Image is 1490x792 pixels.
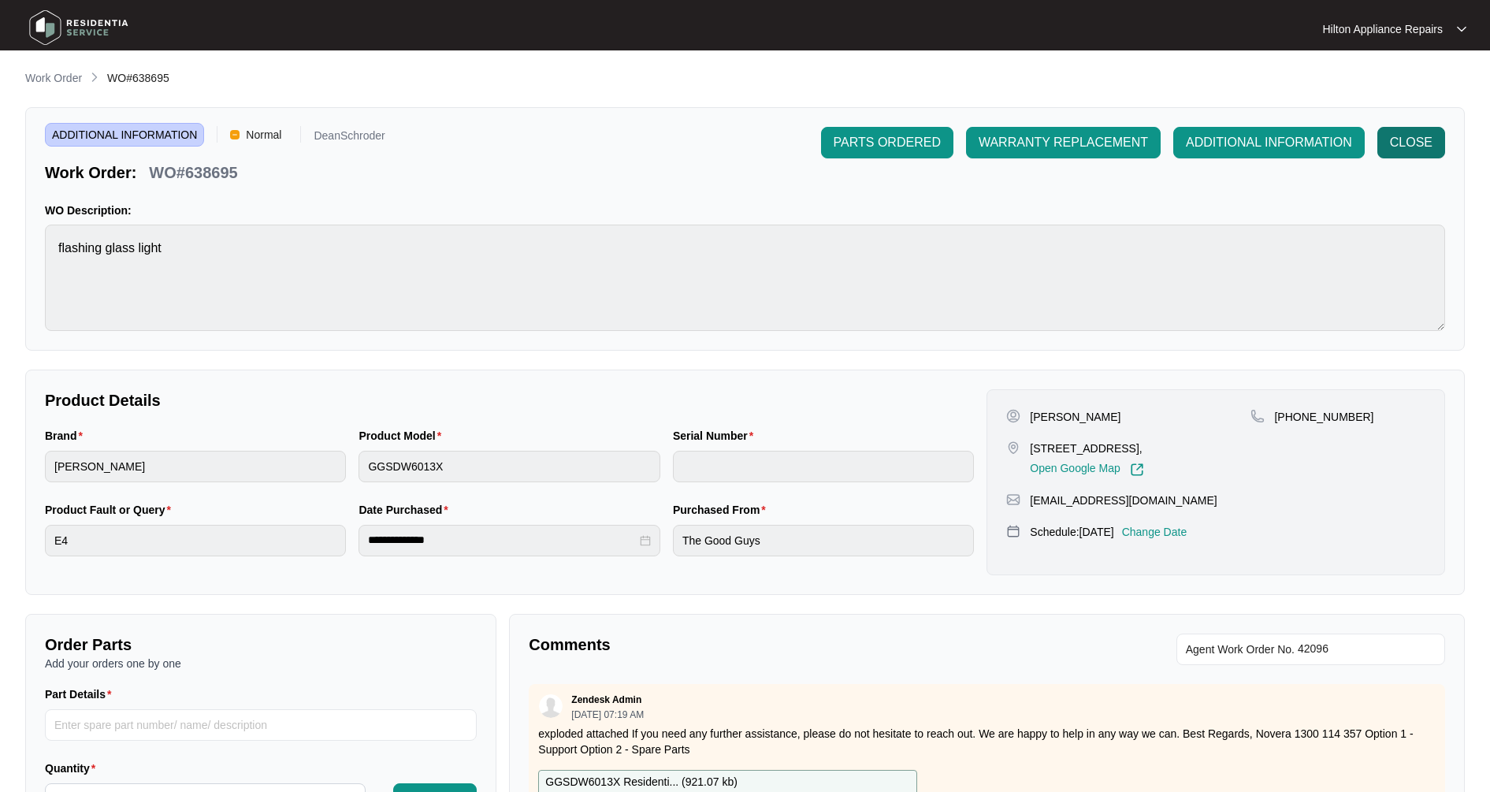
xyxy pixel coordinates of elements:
[1457,25,1466,33] img: dropdown arrow
[539,694,563,718] img: user.svg
[1030,441,1143,456] p: [STREET_ADDRESS],
[673,428,760,444] label: Serial Number
[1006,409,1020,423] img: user-pin
[821,127,953,158] button: PARTS ORDERED
[1006,441,1020,455] img: map-pin
[571,693,641,706] p: Zendesk Admin
[45,389,974,411] p: Product Details
[571,710,644,719] p: [DATE] 07:19 AM
[1322,21,1443,37] p: Hilton Appliance Repairs
[45,203,1445,218] p: WO Description:
[1030,493,1217,508] p: [EMAIL_ADDRESS][DOMAIN_NAME]
[45,123,204,147] span: ADDITIONAL INFORMATION
[1186,640,1295,659] span: Agent Work Order No.
[1030,409,1120,425] p: [PERSON_NAME]
[545,774,738,791] p: GGSDW6013X Residenti... ( 921.07 kb )
[1173,127,1365,158] button: ADDITIONAL INFORMATION
[107,72,169,84] span: WO#638695
[1006,524,1020,538] img: map-pin
[45,525,346,556] input: Product Fault or Query
[149,162,237,184] p: WO#638695
[24,4,134,51] img: residentia service logo
[1130,463,1144,477] img: Link-External
[45,502,177,518] label: Product Fault or Query
[45,760,102,776] label: Quantity
[45,634,477,656] p: Order Parts
[1377,127,1445,158] button: CLOSE
[45,451,346,482] input: Brand
[45,428,89,444] label: Brand
[88,71,101,84] img: chevron-right
[1298,640,1436,659] input: Add Agent Work Order No.
[1390,133,1432,152] span: CLOSE
[1186,133,1352,152] span: ADDITIONAL INFORMATION
[1030,463,1143,477] a: Open Google Map
[979,133,1148,152] span: WARRANTY REPLACEMENT
[359,502,454,518] label: Date Purchased
[314,130,385,147] p: DeanSchroder
[1122,524,1187,540] p: Change Date
[1250,409,1265,423] img: map-pin
[673,502,772,518] label: Purchased From
[1274,409,1373,425] p: [PHONE_NUMBER]
[1030,524,1113,540] p: Schedule: [DATE]
[673,525,974,556] input: Purchased From
[45,225,1445,331] textarea: flashing glass light
[45,686,118,702] label: Part Details
[230,130,240,139] img: Vercel Logo
[45,162,136,184] p: Work Order:
[45,709,477,741] input: Part Details
[673,451,974,482] input: Serial Number
[529,634,975,656] p: Comments
[1006,493,1020,507] img: map-pin
[359,451,660,482] input: Product Model
[45,656,477,671] p: Add your orders one by one
[22,70,85,87] a: Work Order
[240,123,288,147] span: Normal
[359,428,448,444] label: Product Model
[25,70,82,86] p: Work Order
[538,726,1436,757] p: exploded attached If you need any further assistance, please do not hesitate to reach out. We are...
[368,532,636,548] input: Date Purchased
[966,127,1161,158] button: WARRANTY REPLACEMENT
[834,133,941,152] span: PARTS ORDERED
